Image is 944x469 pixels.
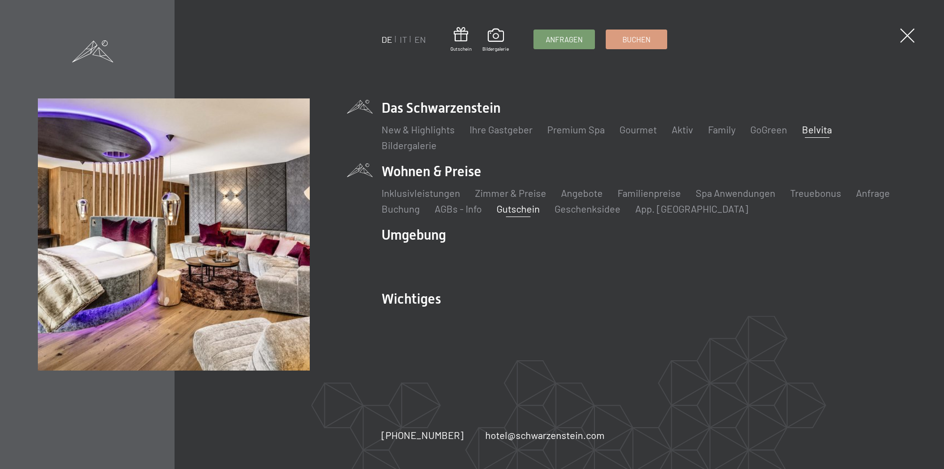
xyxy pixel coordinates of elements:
a: Geschenksidee [555,203,620,215]
a: Premium Spa [547,124,605,135]
a: Anfragen [534,30,594,49]
a: Ihre Gastgeber [470,124,532,135]
a: EN [414,34,426,45]
a: Spa Anwendungen [696,187,775,199]
a: GoGreen [750,124,787,135]
span: Buchen [622,34,650,45]
a: Family [708,124,736,135]
a: Belvita [802,124,832,135]
a: DE [382,34,392,45]
a: Aktiv [672,124,693,135]
a: hotel@schwarzenstein.com [485,428,605,442]
a: Angebote [561,187,603,199]
a: Anfrage [856,187,890,199]
span: Anfragen [546,34,583,45]
span: Bildergalerie [482,45,509,52]
span: Gutschein [450,45,472,52]
a: Buchen [606,30,667,49]
span: [PHONE_NUMBER] [382,429,464,441]
a: Buchung [382,203,420,215]
a: Bildergalerie [482,29,509,52]
a: New & Highlights [382,124,455,135]
a: Gourmet [619,124,657,135]
a: Treuebonus [790,187,841,199]
a: Zimmer & Preise [475,187,546,199]
a: AGBs - Info [435,203,482,215]
a: [PHONE_NUMBER] [382,428,464,442]
a: Bildergalerie [382,139,437,151]
a: App. [GEOGRAPHIC_DATA] [635,203,748,215]
a: Gutschein [450,27,472,52]
a: Familienpreise [618,187,681,199]
a: Inklusivleistungen [382,187,460,199]
a: IT [400,34,407,45]
a: Gutschein [497,203,540,215]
